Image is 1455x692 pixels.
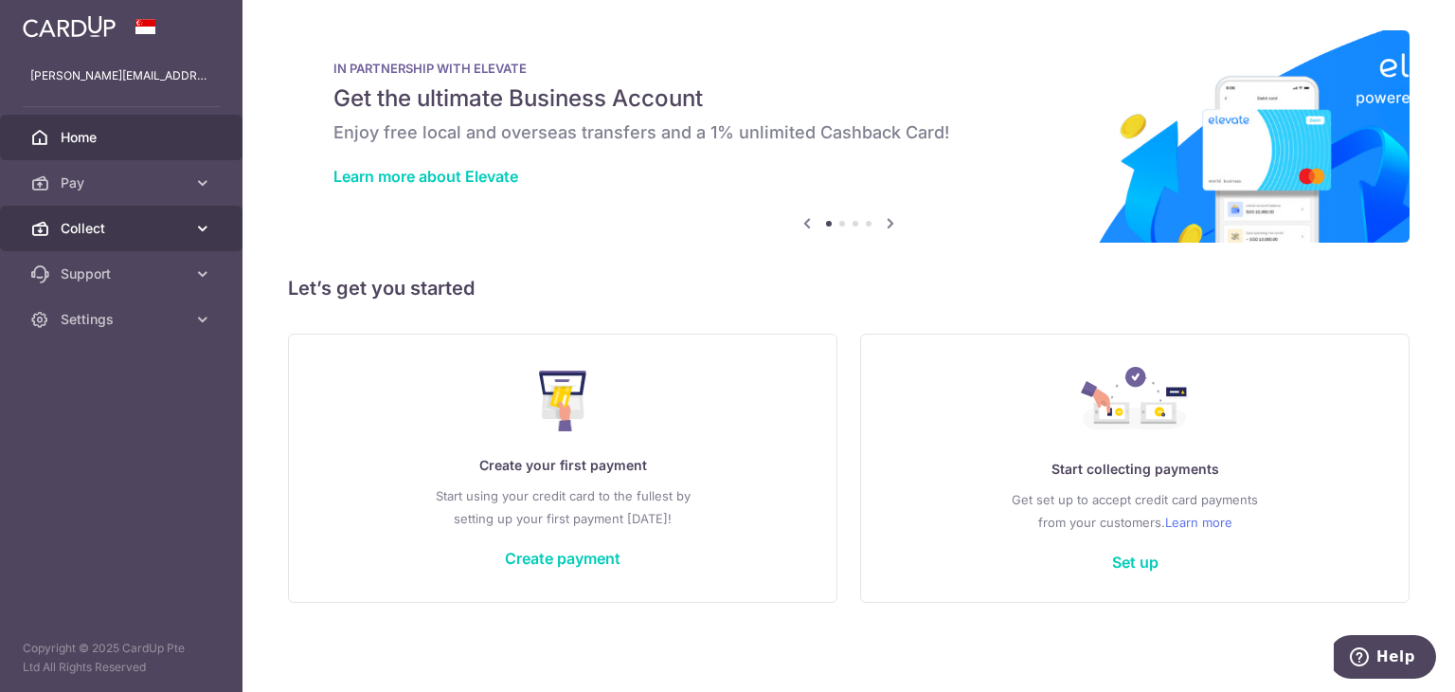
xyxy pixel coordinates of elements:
[30,66,212,85] p: [PERSON_NAME][EMAIL_ADDRESS][DOMAIN_NAME]
[61,219,186,238] span: Collect
[333,83,1364,114] h5: Get the ultimate Business Account
[505,549,620,568] a: Create payment
[333,167,518,186] a: Learn more about Elevate
[899,488,1371,534] p: Get set up to accept credit card payments from your customers.
[539,371,587,431] img: Make Payment
[288,273,1410,303] h5: Let’s get you started
[1081,367,1189,435] img: Collect Payment
[327,484,799,530] p: Start using your credit card to the fullest by setting up your first payment [DATE]!
[61,264,186,283] span: Support
[333,121,1364,144] h6: Enjoy free local and overseas transfers and a 1% unlimited Cashback Card!
[1165,511,1232,534] a: Learn more
[61,310,186,329] span: Settings
[61,173,186,192] span: Pay
[288,30,1410,243] img: Renovation banner
[1112,553,1159,572] a: Set up
[327,454,799,477] p: Create your first payment
[23,15,116,38] img: CardUp
[1334,635,1436,683] iframe: Opens a widget where you can find more information
[333,61,1364,76] p: IN PARTNERSHIP WITH ELEVATE
[61,128,186,147] span: Home
[899,458,1371,481] p: Start collecting payments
